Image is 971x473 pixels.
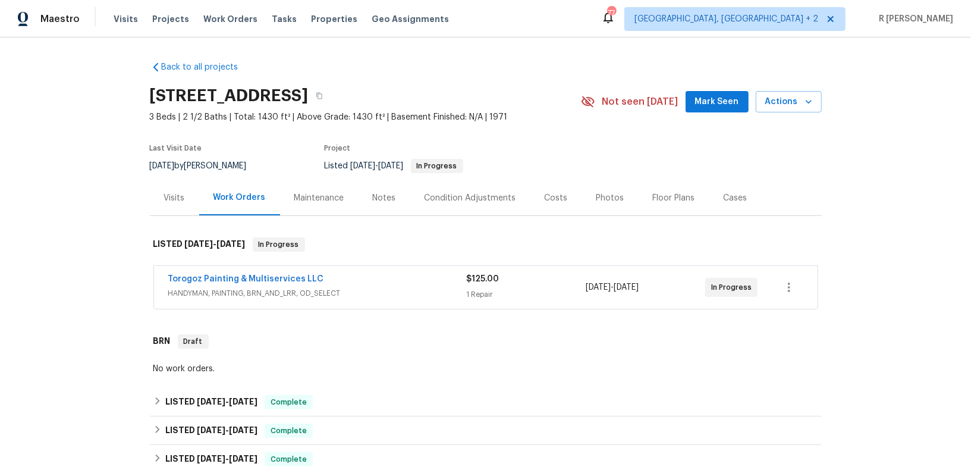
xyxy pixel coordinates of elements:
span: Maestro [40,13,80,25]
div: LISTED [DATE]-[DATE]In Progress [150,225,822,264]
h6: LISTED [165,395,257,409]
span: Complete [266,396,312,408]
span: Tasks [272,15,297,23]
span: [DATE] [185,240,213,248]
h6: LISTED [153,237,246,252]
span: [DATE] [217,240,246,248]
span: In Progress [711,281,756,293]
span: Last Visit Date [150,145,202,152]
span: Complete [266,453,312,465]
span: Not seen [DATE] [602,96,678,108]
span: [DATE] [150,162,175,170]
span: Complete [266,425,312,437]
span: - [586,281,639,293]
span: - [197,455,257,463]
button: Actions [756,91,822,113]
span: R [PERSON_NAME] [874,13,953,25]
div: Maintenance [294,192,344,204]
span: Project [325,145,351,152]
span: [DATE] [197,397,225,406]
span: [DATE] [229,455,257,463]
span: In Progress [412,162,462,170]
a: Back to all projects [150,61,264,73]
span: [GEOGRAPHIC_DATA], [GEOGRAPHIC_DATA] + 2 [634,13,818,25]
span: 3 Beds | 2 1/2 Baths | Total: 1430 ft² | Above Grade: 1430 ft² | Basement Finished: N/A | 1971 [150,111,581,123]
span: $125.00 [467,275,499,283]
div: Costs [545,192,568,204]
span: [DATE] [379,162,404,170]
div: No work orders. [153,363,818,375]
span: [DATE] [197,426,225,434]
div: Work Orders [213,192,266,203]
span: Projects [152,13,189,25]
span: - [351,162,404,170]
span: Geo Assignments [372,13,449,25]
span: In Progress [254,239,304,250]
h6: BRN [153,334,171,349]
h6: LISTED [165,452,257,466]
a: Torogoz Painting & Multiservices LLC [168,275,324,283]
button: Mark Seen [686,91,749,113]
span: Actions [765,95,812,109]
div: Visits [164,192,185,204]
span: - [185,240,246,248]
div: 77 [607,7,615,19]
div: 1 Repair [467,289,586,300]
span: [DATE] [614,283,639,292]
div: Condition Adjustments [425,192,516,204]
span: Properties [311,13,357,25]
span: Visits [114,13,138,25]
h2: [STREET_ADDRESS] [150,90,309,102]
span: Mark Seen [695,95,739,109]
span: [DATE] [197,455,225,463]
div: LISTED [DATE]-[DATE]Complete [150,416,822,445]
div: by [PERSON_NAME] [150,159,261,173]
span: HANDYMAN, PAINTING, BRN_AND_LRR, OD_SELECT [168,287,467,299]
span: Draft [179,336,208,347]
span: - [197,426,257,434]
div: Cases [724,192,747,204]
span: [DATE] [586,283,611,292]
button: Copy Address [309,85,330,106]
h6: LISTED [165,424,257,438]
span: Work Orders [203,13,257,25]
span: [DATE] [351,162,376,170]
div: Floor Plans [653,192,695,204]
span: Listed [325,162,463,170]
span: [DATE] [229,426,257,434]
div: BRN Draft [150,322,822,361]
span: - [197,397,257,406]
span: [DATE] [229,397,257,406]
div: Photos [596,192,624,204]
div: Notes [373,192,396,204]
div: LISTED [DATE]-[DATE]Complete [150,388,822,416]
